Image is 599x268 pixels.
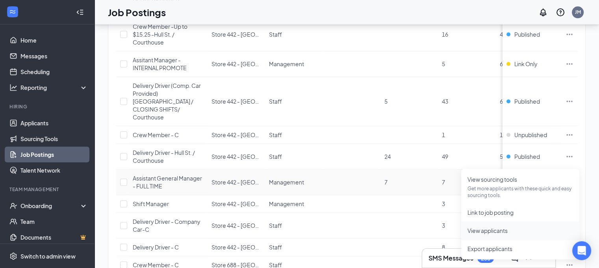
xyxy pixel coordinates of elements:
[442,60,445,67] span: 5
[208,238,265,256] td: Store 442 - Oxbridge
[9,84,17,91] svg: Analysis
[9,186,86,193] div: Team Management
[500,31,509,38] span: 497
[20,131,88,147] a: Sourcing Tools
[20,162,88,178] a: Talent Network
[442,31,448,38] span: 16
[211,60,298,67] span: Store 442 - [GEOGRAPHIC_DATA]
[265,144,323,169] td: Staff
[265,126,323,144] td: Staff
[442,179,445,186] span: 7
[133,218,200,233] span: Delivery Driver - Company Car-C
[269,60,304,67] span: Management
[384,179,388,186] span: 7
[265,238,323,256] td: Staff
[133,56,187,71] span: Assitant Manager - INTERNAL PROMOTE
[133,149,195,164] span: Delivery Driver - Hull St. / Courthouse
[211,131,298,138] span: Store 442 - [GEOGRAPHIC_DATA]
[211,222,298,229] span: Store 442 - [GEOGRAPHIC_DATA]
[556,7,565,17] svg: QuestionInfo
[269,222,282,229] span: Staff
[269,179,304,186] span: Management
[500,131,506,138] span: 18
[20,147,88,162] a: Job Postings
[20,115,88,131] a: Applicants
[133,175,202,190] span: Assistant General Manager - FULL TIME
[500,60,503,67] span: 6
[265,213,323,238] td: Staff
[269,200,304,207] span: Management
[208,51,265,77] td: Store 442 - Oxbridge
[20,84,88,91] div: Reporting
[269,98,282,105] span: Staff
[20,229,88,245] a: DocumentsCrown
[133,200,169,207] span: Shift Manager
[9,8,17,16] svg: WorkstreamLogo
[265,18,323,51] td: Staff
[211,31,298,38] span: Store 442 - [GEOGRAPHIC_DATA]
[500,98,509,105] span: 603
[265,195,323,213] td: Management
[384,98,388,105] span: 5
[20,202,81,210] div: Onboarding
[20,252,76,260] div: Switch to admin view
[9,252,17,260] svg: Settings
[428,254,473,262] h3: SMS Messages
[208,18,265,51] td: Store 442 - Oxbridge
[211,179,298,186] span: Store 442 - [GEOGRAPHIC_DATA]
[442,131,445,138] span: 1
[467,209,514,216] span: Link to job posting
[265,51,323,77] td: Management
[566,153,573,160] svg: Ellipses
[211,98,298,105] span: Store 442 - [GEOGRAPHIC_DATA]
[566,30,573,38] svg: Ellipses
[566,97,573,105] svg: Ellipses
[20,32,88,48] a: Home
[20,64,88,80] a: Scheduling
[208,77,265,126] td: Store 442 - Oxbridge
[208,144,265,169] td: Store 442 - Oxbridge
[208,169,265,195] td: Store 442 - Oxbridge
[572,241,591,260] div: Open Intercom Messenger
[269,153,282,160] span: Staff
[467,227,508,234] span: View applicants
[133,82,201,121] span: Delivery Driver (Comp. Car Provided) [GEOGRAPHIC_DATA] / CLOSING SHIFTS/ Courthouse
[20,214,88,229] a: Team
[538,7,548,17] svg: Notifications
[265,77,323,126] td: Staff
[265,169,323,195] td: Management
[566,60,573,68] svg: Ellipses
[442,222,445,229] span: 3
[211,153,298,160] span: Store 442 - [GEOGRAPHIC_DATA]
[442,98,448,105] span: 43
[467,176,517,183] span: View sourcing tools
[467,245,512,252] span: Export applicants
[269,131,282,138] span: Staff
[211,244,298,251] span: Store 442 - [GEOGRAPHIC_DATA]
[514,153,540,160] span: Published
[575,9,581,15] div: JM
[514,60,538,68] span: Link Only
[211,200,298,207] span: Store 442 - [GEOGRAPHIC_DATA]
[133,131,179,138] span: Crew Member - C
[566,131,573,139] svg: Ellipses
[514,131,547,139] span: Unpublished
[467,185,573,199] p: Get more applicants with these quick and easy sourcing tools.
[76,8,84,16] svg: Collapse
[514,30,540,38] span: Published
[208,126,265,144] td: Store 442 - Oxbridge
[442,244,445,251] span: 8
[20,48,88,64] a: Messages
[208,195,265,213] td: Store 442 - Oxbridge
[500,153,509,160] span: 540
[269,244,282,251] span: Staff
[442,153,448,160] span: 49
[133,23,187,46] span: Crew Member -Up to $15.25 -Hull St. / Courthouse
[9,103,86,110] div: Hiring
[384,153,391,160] span: 24
[108,6,166,19] h1: Job Postings
[9,202,17,210] svg: UserCheck
[269,31,282,38] span: Staff
[208,213,265,238] td: Store 442 - Oxbridge
[442,200,445,207] span: 3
